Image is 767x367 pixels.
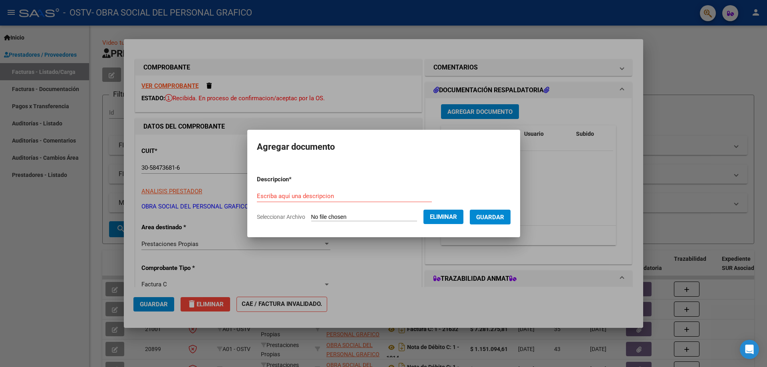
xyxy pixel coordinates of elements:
[423,210,463,224] button: Eliminar
[476,214,504,221] span: Guardar
[470,210,511,224] button: Guardar
[430,213,457,220] span: Eliminar
[257,214,305,220] span: Seleccionar Archivo
[740,340,759,359] div: Open Intercom Messenger
[257,139,511,155] h2: Agregar documento
[257,175,333,184] p: Descripcion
